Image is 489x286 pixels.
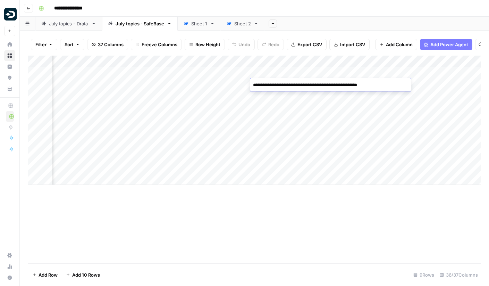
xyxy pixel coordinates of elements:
[268,41,279,48] span: Redo
[4,61,15,72] a: Insights
[297,41,322,48] span: Export CSV
[4,8,17,21] img: Drata Logo
[386,41,413,48] span: Add Column
[195,41,220,48] span: Row Height
[87,39,128,50] button: 37 Columns
[102,17,178,31] a: July topics - SafeBase
[234,20,251,27] div: Sheet 2
[131,39,182,50] button: Freeze Columns
[116,20,164,27] div: July topics - SafeBase
[49,20,88,27] div: July topics - Drata
[4,6,15,23] button: Workspace: Drata
[28,269,62,280] button: Add Row
[31,39,57,50] button: Filter
[4,83,15,95] a: Your Data
[191,20,207,27] div: Sheet 1
[185,39,225,50] button: Row Height
[60,39,84,50] button: Sort
[228,39,255,50] button: Undo
[4,250,15,261] a: Settings
[4,39,15,50] a: Home
[437,269,481,280] div: 36/37 Columns
[39,271,58,278] span: Add Row
[340,41,365,48] span: Import CSV
[375,39,417,50] button: Add Column
[35,17,102,31] a: July topics - Drata
[258,39,284,50] button: Redo
[65,41,74,48] span: Sort
[238,41,250,48] span: Undo
[4,272,15,283] button: Help + Support
[221,17,264,31] a: Sheet 2
[4,50,15,61] a: Browse
[411,269,437,280] div: 9 Rows
[287,39,327,50] button: Export CSV
[420,39,472,50] button: Add Power Agent
[178,17,221,31] a: Sheet 1
[62,269,104,280] button: Add 10 Rows
[329,39,370,50] button: Import CSV
[430,41,468,48] span: Add Power Agent
[35,41,47,48] span: Filter
[4,261,15,272] a: Usage
[98,41,124,48] span: 37 Columns
[72,271,100,278] span: Add 10 Rows
[142,41,177,48] span: Freeze Columns
[4,72,15,83] a: Opportunities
